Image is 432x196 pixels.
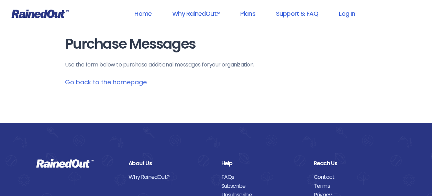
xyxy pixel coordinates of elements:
[65,61,367,69] p: Use the form below to purchase additional messages for your organization .
[129,173,211,182] a: Why RainedOut?
[163,6,229,21] a: Why RainedOut?
[221,159,303,168] div: Help
[314,159,396,168] div: Reach Us
[267,6,327,21] a: Support & FAQ
[330,6,364,21] a: Log In
[125,6,160,21] a: Home
[221,173,303,182] a: FAQs
[314,182,396,191] a: Terms
[231,6,264,21] a: Plans
[314,173,396,182] a: Contact
[221,182,303,191] a: Subscribe
[129,159,211,168] div: About Us
[65,78,147,86] a: Go back to the homepage
[65,36,367,52] h1: Purchase Messages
